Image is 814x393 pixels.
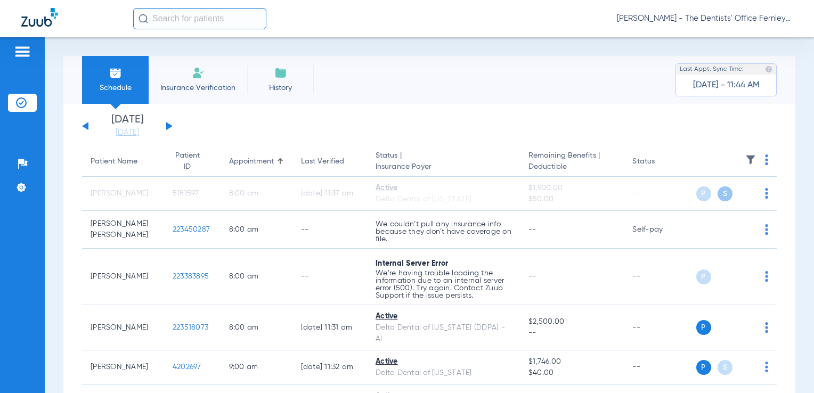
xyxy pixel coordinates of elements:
[528,161,616,173] span: Deductible
[376,161,511,173] span: Insurance Payer
[82,305,164,350] td: [PERSON_NAME]
[82,211,164,249] td: [PERSON_NAME] [PERSON_NAME]
[528,273,536,280] span: --
[173,190,199,197] span: 5181597
[229,156,284,167] div: Appointment
[528,194,616,205] span: $50.00
[173,324,208,331] span: 223518073
[192,67,205,79] img: Manual Insurance Verification
[376,194,511,205] div: Delta Dental of [US_STATE]
[624,249,696,305] td: --
[173,150,202,173] div: Patient ID
[14,45,31,58] img: hamburger-icon
[173,226,210,233] span: 223450287
[82,177,164,211] td: [PERSON_NAME]
[528,356,616,367] span: $1,746.00
[528,183,616,194] span: $1,900.00
[301,156,344,167] div: Last Verified
[765,271,768,282] img: group-dot-blue.svg
[91,156,137,167] div: Patient Name
[157,83,239,93] span: Insurance Verification
[255,83,306,93] span: History
[528,367,616,379] span: $40.00
[528,327,616,339] span: --
[520,147,624,177] th: Remaining Benefits |
[765,188,768,199] img: group-dot-blue.svg
[696,360,711,375] span: P
[376,367,511,379] div: Delta Dental of [US_STATE]
[367,147,520,177] th: Status |
[765,322,768,333] img: group-dot-blue.svg
[221,177,292,211] td: 8:00 AM
[718,186,732,201] span: S
[624,211,696,249] td: Self-pay
[624,147,696,177] th: Status
[376,356,511,367] div: Active
[765,224,768,235] img: group-dot-blue.svg
[761,342,814,393] iframe: Chat Widget
[133,8,266,29] input: Search for patients
[292,177,367,211] td: [DATE] 11:37 AM
[139,14,148,23] img: Search Icon
[765,65,772,73] img: last sync help info
[82,350,164,384] td: [PERSON_NAME]
[90,83,141,93] span: Schedule
[376,220,511,243] p: We couldn’t pull any insurance info because they don’t have coverage on file.
[173,273,209,280] span: 223383895
[745,154,756,165] img: filter.svg
[301,156,359,167] div: Last Verified
[718,360,732,375] span: S
[292,249,367,305] td: --
[624,350,696,384] td: --
[624,305,696,350] td: --
[292,211,367,249] td: --
[765,154,768,165] img: group-dot-blue.svg
[528,316,616,327] span: $2,500.00
[221,305,292,350] td: 8:00 AM
[696,269,711,284] span: P
[624,177,696,211] td: --
[21,8,58,27] img: Zuub Logo
[376,183,511,194] div: Active
[229,156,274,167] div: Appointment
[680,64,744,75] span: Last Appt. Sync Time:
[221,249,292,305] td: 8:00 AM
[109,67,122,79] img: Schedule
[95,127,159,138] a: [DATE]
[173,150,212,173] div: Patient ID
[617,13,793,24] span: [PERSON_NAME] - The Dentists' Office Fernley
[91,156,156,167] div: Patient Name
[376,260,448,267] span: Internal Server Error
[292,350,367,384] td: [DATE] 11:32 AM
[376,269,511,299] p: We’re having trouble loading the information due to an internal server error (500). Try again. Co...
[693,80,760,91] span: [DATE] - 11:44 AM
[221,211,292,249] td: 8:00 AM
[528,226,536,233] span: --
[292,305,367,350] td: [DATE] 11:31 AM
[221,350,292,384] td: 9:00 AM
[696,320,711,335] span: P
[82,249,164,305] td: [PERSON_NAME]
[376,322,511,345] div: Delta Dental of [US_STATE] (DDPA) - AI
[274,67,287,79] img: History
[173,363,201,371] span: 4202697
[696,186,711,201] span: P
[95,114,159,138] li: [DATE]
[376,311,511,322] div: Active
